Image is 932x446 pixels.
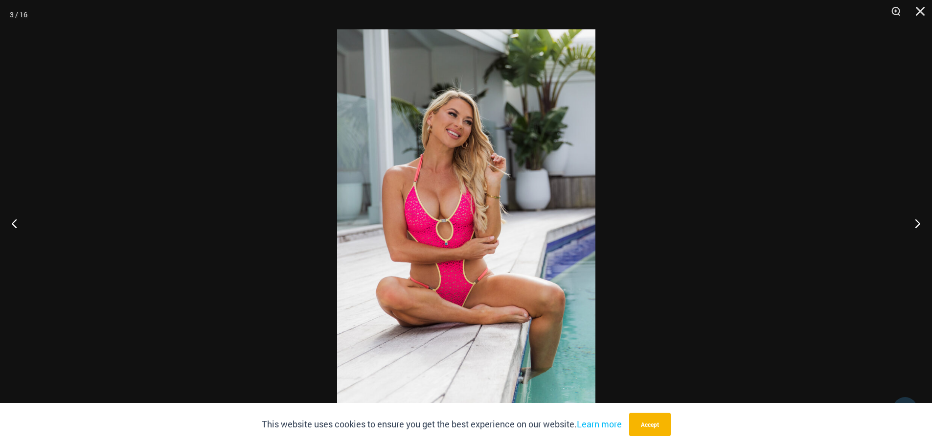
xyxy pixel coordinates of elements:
[10,7,27,22] div: 3 / 16
[262,417,622,432] p: This website uses cookies to ensure you get the best experience on our website.
[895,199,932,248] button: Next
[337,29,595,417] img: Bubble Mesh Highlight Pink 819 One Piece 04
[629,413,671,436] button: Accept
[577,418,622,430] a: Learn more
